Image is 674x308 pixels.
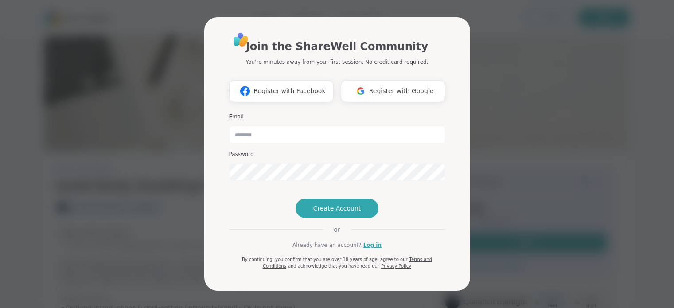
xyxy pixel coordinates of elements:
h3: Password [229,151,445,158]
img: ShareWell Logo [231,30,251,50]
h3: Email [229,113,445,121]
button: Create Account [296,199,379,218]
span: Register with Facebook [253,86,325,96]
span: or [323,225,351,234]
img: ShareWell Logomark [237,83,253,99]
span: Create Account [313,204,361,213]
a: Privacy Policy [381,264,411,269]
span: Register with Google [369,86,434,96]
button: Register with Google [341,80,445,102]
img: ShareWell Logomark [352,83,369,99]
span: By continuing, you confirm that you are over 18 years of age, agree to our [242,257,408,262]
button: Register with Facebook [229,80,334,102]
span: and acknowledge that you have read our [288,264,379,269]
h1: Join the ShareWell Community [246,39,428,55]
p: You're minutes away from your first session. No credit card required. [246,58,429,66]
span: Already have an account? [292,241,362,249]
a: Log in [363,241,382,249]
